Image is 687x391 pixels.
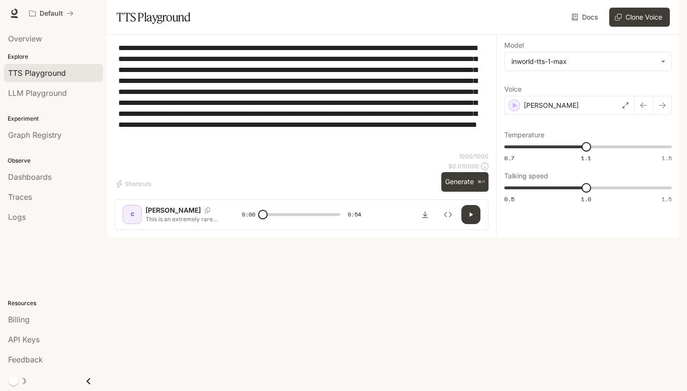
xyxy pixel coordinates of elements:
p: Temperature [504,132,544,138]
a: Docs [570,8,602,27]
button: Shortcuts [114,176,155,192]
h1: TTS Playground [116,8,190,27]
p: [PERSON_NAME] [146,206,201,215]
p: Default [40,10,63,18]
button: Inspect [438,205,458,224]
div: inworld-tts-1-max [505,52,671,71]
p: [PERSON_NAME] [524,101,579,110]
p: ⌘⏎ [478,179,485,185]
span: 0:00 [242,210,255,219]
button: Clone Voice [609,8,670,27]
span: 0.7 [504,154,514,162]
p: Model [504,42,524,49]
span: 0:54 [348,210,361,219]
p: Talking speed [504,173,548,179]
button: Download audio [416,205,435,224]
span: 1.1 [581,154,591,162]
span: 1.5 [662,195,672,203]
p: Voice [504,86,521,93]
span: 1.0 [581,195,591,203]
button: All workspaces [25,4,78,23]
div: C [125,207,140,222]
div: inworld-tts-1-max [511,57,656,66]
span: 1.5 [662,154,672,162]
iframe: Intercom live chat [655,359,677,381]
button: Generate⌘⏎ [441,172,489,192]
button: Copy Voice ID [201,207,214,213]
span: 0.5 [504,195,514,203]
p: This is an extremely rare original example of the [PERSON_NAME] patent gyroscope from 1895. Built... [146,215,219,223]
